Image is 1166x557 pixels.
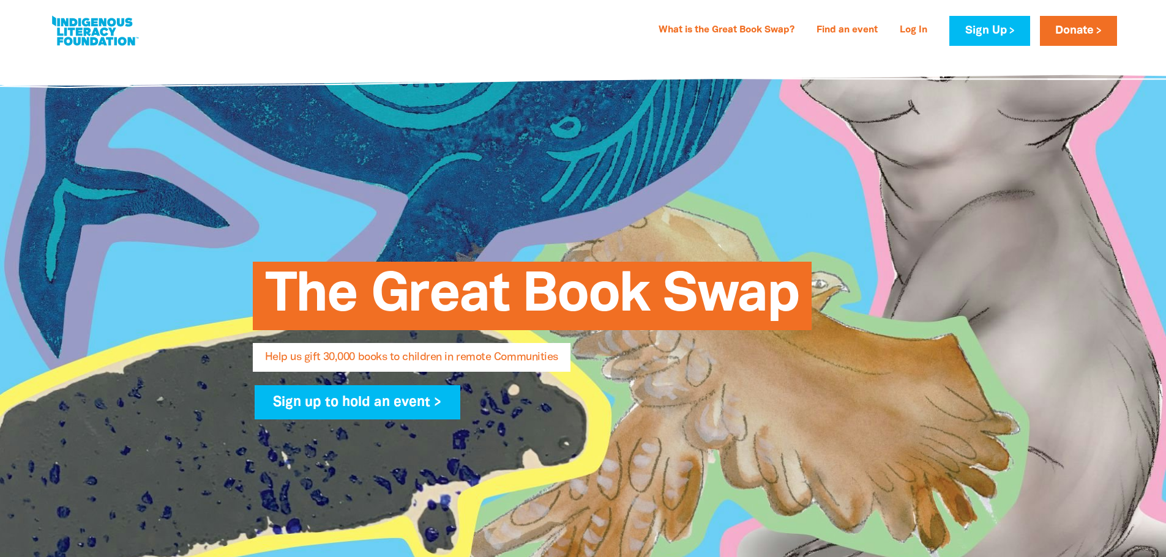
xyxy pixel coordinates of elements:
a: Donate [1040,16,1117,46]
a: What is the Great Book Swap? [651,21,802,40]
span: Help us gift 30,000 books to children in remote Communities [265,352,558,372]
a: Log In [892,21,935,40]
span: The Great Book Swap [265,271,799,330]
a: Sign Up [949,16,1030,46]
a: Sign up to hold an event > [255,385,461,419]
a: Find an event [809,21,885,40]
